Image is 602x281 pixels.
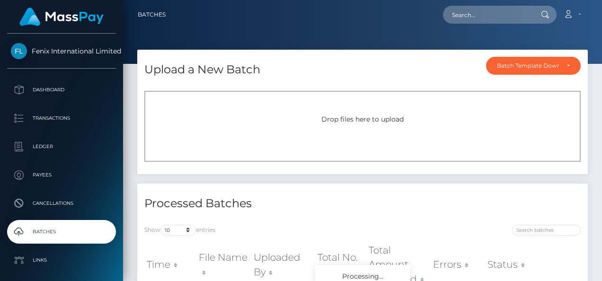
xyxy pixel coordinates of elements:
p: Cancellations [11,196,112,211]
input: Search batches [512,225,581,236]
h4: Processed Batches [144,195,355,212]
img: Fenix International Limited [11,43,27,59]
a: Payees [7,163,116,187]
button: Batch Template Download [486,57,581,75]
div: Batch Template Download [497,62,559,70]
p: Links [11,253,112,267]
span: Fenix International Limited [7,47,116,55]
p: Batches [11,225,112,239]
select: Showentries [160,225,196,236]
a: Transactions [7,106,116,130]
p: Transactions [11,111,112,125]
span: Drop files here to upload [321,115,404,123]
h4: Upload a New Batch [144,61,260,78]
p: Ledger [11,140,112,154]
input: Search... [443,6,532,24]
a: Batches [138,5,166,25]
a: Cancellations [7,192,116,215]
a: Batches [7,220,116,244]
label: Show entries [144,225,215,236]
img: MassPay Logo [19,8,104,26]
a: Links [7,248,116,272]
a: Dashboard [7,78,116,102]
a: Ledger [7,135,116,158]
p: Payees [11,168,112,182]
p: Dashboard [11,83,112,97]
